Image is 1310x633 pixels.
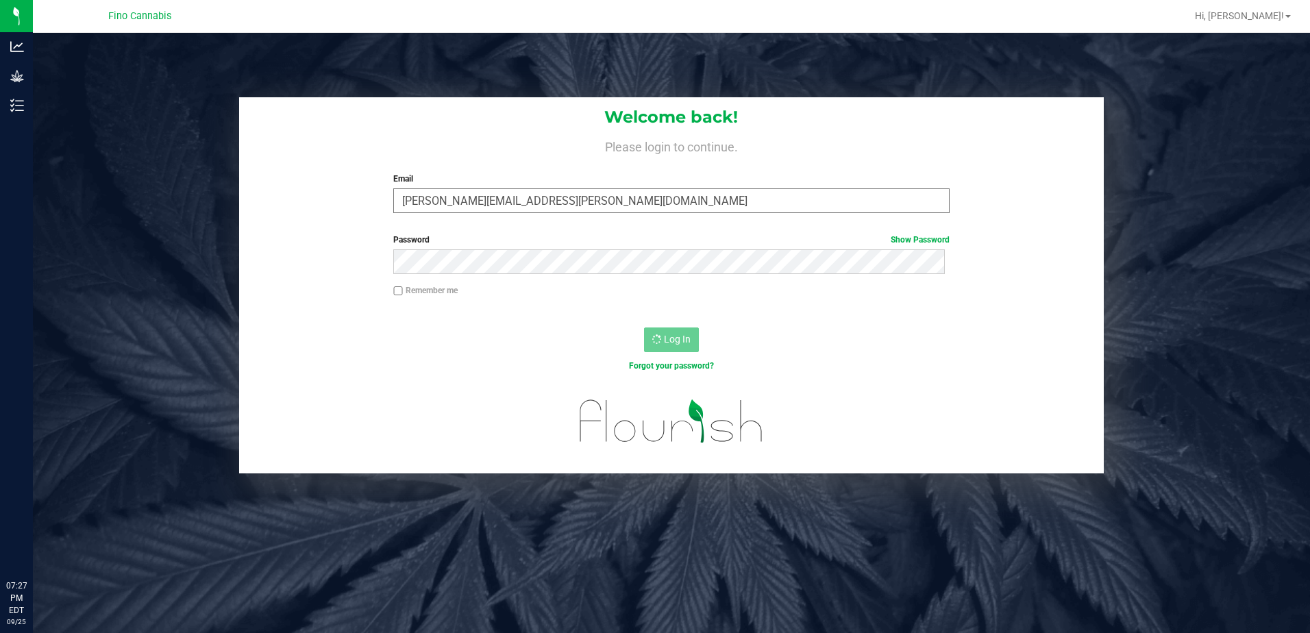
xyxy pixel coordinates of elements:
[629,361,714,371] a: Forgot your password?
[393,173,950,185] label: Email
[393,286,403,296] input: Remember me
[664,334,691,345] span: Log In
[108,10,171,22] span: Fino Cannabis
[239,108,1104,126] h1: Welcome back!
[6,617,27,627] p: 09/25
[6,580,27,617] p: 07:27 PM EDT
[644,327,699,352] button: Log In
[393,235,430,245] span: Password
[10,69,24,83] inline-svg: Grow
[239,137,1104,153] h4: Please login to continue.
[891,235,950,245] a: Show Password
[393,284,458,297] label: Remember me
[10,40,24,53] inline-svg: Analytics
[563,386,780,456] img: flourish_logo.svg
[10,99,24,112] inline-svg: Inventory
[1195,10,1284,21] span: Hi, [PERSON_NAME]!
